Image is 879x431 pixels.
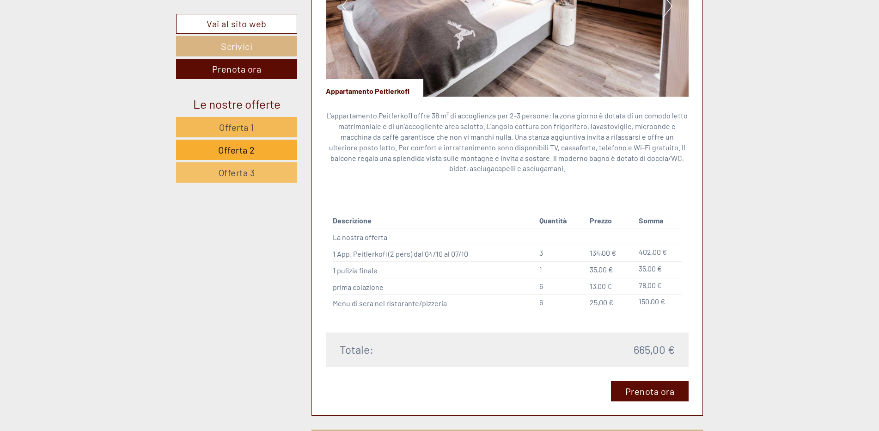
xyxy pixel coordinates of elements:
[333,214,536,228] th: Descrizione
[326,79,423,97] div: Appartamento Peitlerkofl
[14,45,137,51] small: 16:50
[536,278,586,295] td: 6
[590,248,616,257] span: 134,00 €
[219,122,254,133] span: Offerta 1
[14,27,137,34] div: Appartements & Wellness [PERSON_NAME]
[635,295,682,311] td: 150,00 €
[333,261,536,278] td: 1 pulizia finale
[333,342,507,357] div: Totale:
[333,228,536,245] td: La nostra offerta
[536,214,586,228] th: Quantità
[326,111,689,174] p: L'appartamento Peitlerkofl offre 38 m² di accoglienza per 2-3 persone: la zona giorno è dotata di...
[586,214,635,228] th: Prezzo
[333,245,536,261] td: 1 App. Peitlerkofl (2 pers) dal 04/10 al 07/10
[635,278,682,295] td: 78,00 €
[536,245,586,261] td: 3
[333,278,536,295] td: prima colazione
[536,261,586,278] td: 1
[634,342,675,357] span: 665,00 €
[590,265,613,274] span: 35,00 €
[176,36,297,56] a: Scrivici
[635,214,682,228] th: Somma
[7,25,141,53] div: Buon giorno, come possiamo aiutarla?
[161,7,202,23] div: martedì
[635,245,682,261] td: 402,00 €
[176,14,297,34] a: Vai al sito web
[176,59,297,79] a: Prenota ora
[590,298,613,307] span: 25,00 €
[176,95,297,112] div: Le nostre offerte
[611,381,689,401] a: Prenota ora
[333,295,536,311] td: Menu di sera nel ristorante/pizzeria
[219,167,255,178] span: Offerta 3
[635,261,682,278] td: 35,00 €
[218,144,255,155] span: Offerta 2
[315,240,364,260] button: Invia
[590,282,612,290] span: 13,00 €
[536,295,586,311] td: 6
